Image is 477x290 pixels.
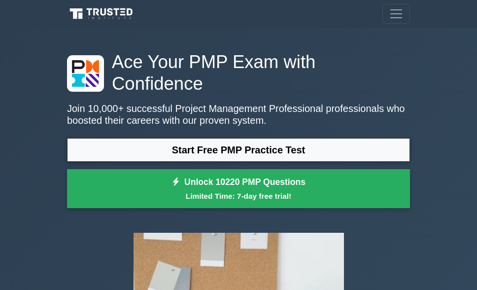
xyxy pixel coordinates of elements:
[67,51,410,95] h1: Ace Your PMP Exam with Confidence
[67,169,410,209] a: Unlock 10220 PMP QuestionsLimited Time: 7-day free trial!
[67,138,410,162] a: Start Free PMP Practice Test
[382,4,410,24] button: Toggle navigation
[67,103,410,126] p: Join 10,000+ successful Project Management Professional professionals who boosted their careers w...
[79,190,398,202] small: Limited Time: 7-day free trial!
